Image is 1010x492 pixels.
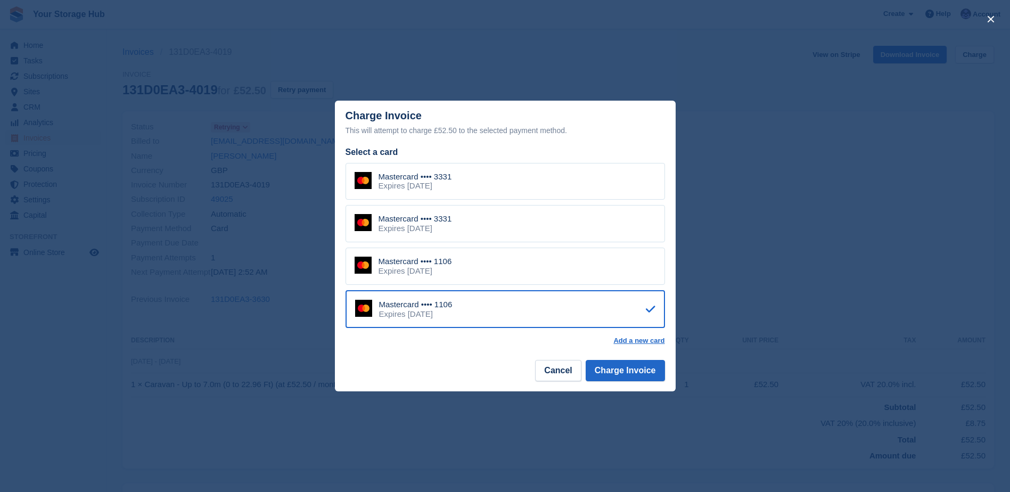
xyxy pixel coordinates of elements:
[379,309,453,319] div: Expires [DATE]
[379,214,452,224] div: Mastercard •••• 3331
[535,360,581,381] button: Cancel
[379,224,452,233] div: Expires [DATE]
[379,266,452,276] div: Expires [DATE]
[355,300,372,317] img: Mastercard Logo
[355,257,372,274] img: Mastercard Logo
[586,360,665,381] button: Charge Invoice
[355,214,372,231] img: Mastercard Logo
[379,181,452,191] div: Expires [DATE]
[379,257,452,266] div: Mastercard •••• 1106
[379,172,452,182] div: Mastercard •••• 3331
[379,300,453,309] div: Mastercard •••• 1106
[346,110,665,137] div: Charge Invoice
[982,11,999,28] button: close
[355,172,372,189] img: Mastercard Logo
[613,337,664,345] a: Add a new card
[346,146,665,159] div: Select a card
[346,124,665,137] div: This will attempt to charge £52.50 to the selected payment method.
